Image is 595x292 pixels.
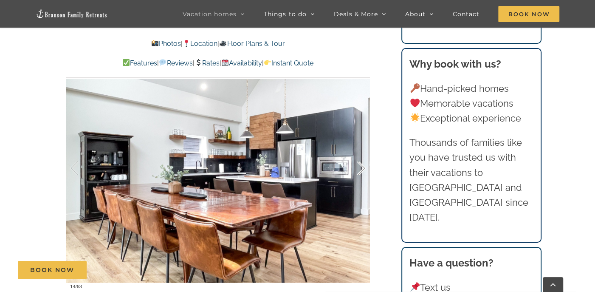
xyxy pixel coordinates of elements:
a: Features [122,59,157,67]
img: 🎥 [220,40,226,47]
a: Availability [221,59,262,67]
img: 📌 [410,282,420,292]
a: Floor Plans & Tour [219,40,285,48]
span: Things to do [264,11,306,17]
span: Deals & More [333,11,378,17]
img: ✅ [123,59,130,66]
a: Location [183,40,217,48]
span: Book Now [498,6,559,22]
img: 📍 [183,40,190,47]
img: 📆 [222,59,228,66]
span: Vacation homes [183,11,237,17]
strong: Have a question? [409,257,493,269]
p: Thousands of families like you have trusted us with their vacations to [GEOGRAPHIC_DATA] and [GEO... [409,135,533,225]
img: ❤️ [410,98,420,108]
p: Hand-picked homes Memorable vacations Exceptional experience [409,81,533,126]
a: Instant Quote [264,59,313,67]
a: Book Now [18,261,87,279]
img: 💲 [195,59,202,66]
span: Contact [452,11,479,17]
img: 💬 [159,59,166,66]
p: | | | | [66,58,370,69]
img: 🔑 [410,83,420,93]
span: About [405,11,425,17]
img: 👉 [264,59,271,66]
p: | | [66,38,370,49]
span: Book Now [30,266,74,274]
img: 🌟 [410,113,420,122]
h3: Why book with us? [409,57,533,72]
a: Photos [151,40,181,48]
img: Branson Family Retreats Logo [36,9,107,18]
img: 📸 [152,40,158,47]
a: Rates [195,59,220,67]
a: Reviews [159,59,192,67]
